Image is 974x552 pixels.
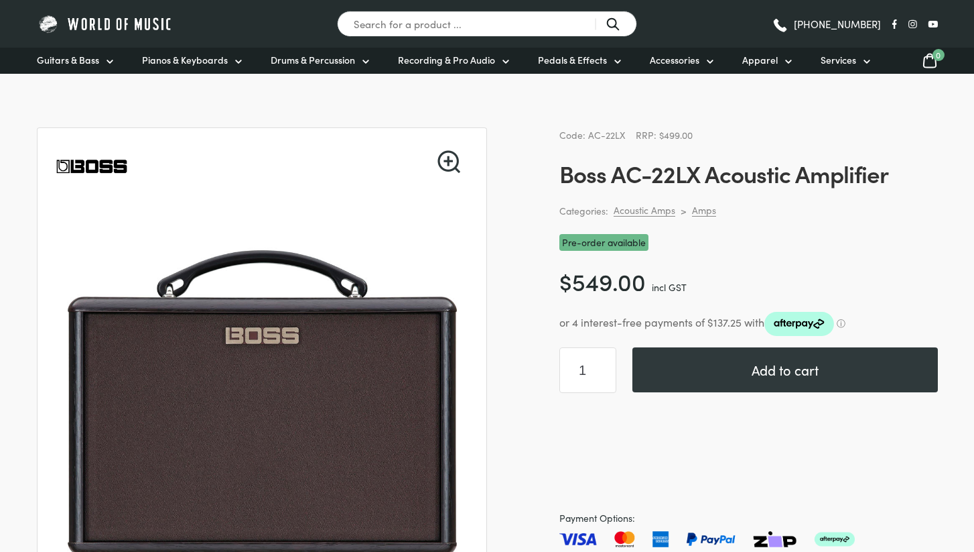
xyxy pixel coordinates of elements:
[614,204,675,217] a: Acoustic Amps
[271,53,355,67] span: Drums & Percussion
[398,53,495,67] span: Recording & Pro Audio
[681,205,687,217] div: >
[559,264,646,297] bdi: 549.00
[742,53,778,67] span: Apparel
[559,531,855,547] img: Pay with Master card, Visa, American Express and Paypal
[559,510,938,526] span: Payment Options:
[652,280,687,294] span: incl GST
[559,128,625,142] span: Code: AC-22LX
[559,409,938,494] iframe: PayPal
[559,203,608,219] span: Categories:
[632,347,938,392] button: Add to cart
[559,264,572,297] span: $
[794,19,881,29] span: [PHONE_NUMBER]
[559,234,648,251] span: Pre-order available
[932,49,945,61] span: 0
[37,13,174,34] img: World of Music
[780,404,974,552] iframe: Chat with our support team
[337,11,637,37] input: Search for a product ...
[772,14,881,34] a: [PHONE_NUMBER]
[559,347,616,393] input: Product quantity
[437,150,460,173] a: View full-screen image gallery
[636,128,693,142] span: RRP: $499.00
[821,53,856,67] span: Services
[37,53,99,67] span: Guitars & Bass
[650,53,699,67] span: Accessories
[538,53,607,67] span: Pedals & Effects
[692,204,716,217] a: Amps
[142,53,228,67] span: Pianos & Keyboards
[559,159,938,187] h1: Boss AC-22LX Acoustic Amplifier
[54,128,130,205] img: Boss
